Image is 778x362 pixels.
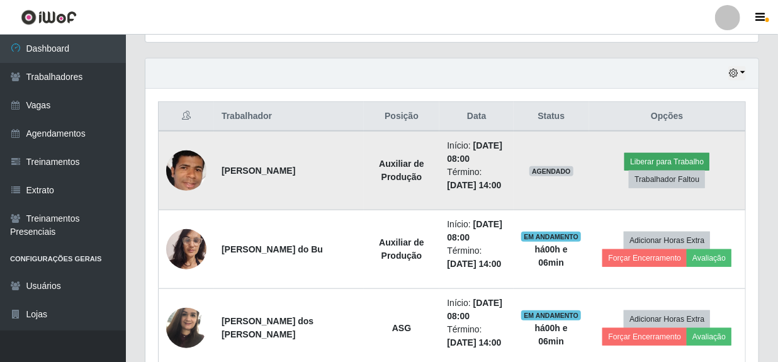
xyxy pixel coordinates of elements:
[447,166,506,192] li: Término:
[379,159,424,182] strong: Auxiliar de Produção
[535,323,568,346] strong: há 00 h e 06 min
[624,310,710,328] button: Adicionar Horas Extra
[166,222,206,276] img: 1739920078548.jpeg
[439,102,514,132] th: Data
[687,328,731,346] button: Avaliação
[447,140,502,164] time: [DATE] 08:00
[364,102,440,132] th: Posição
[447,219,502,242] time: [DATE] 08:00
[166,301,206,354] img: 1748573558798.jpeg
[624,232,710,249] button: Adicionar Horas Extra
[521,310,581,320] span: EM ANDAMENTO
[447,139,506,166] li: Início:
[21,9,77,25] img: CoreUI Logo
[589,102,746,132] th: Opções
[447,259,501,269] time: [DATE] 14:00
[514,102,589,132] th: Status
[447,218,506,244] li: Início:
[379,237,424,261] strong: Auxiliar de Produção
[222,316,313,339] strong: [PERSON_NAME] dos [PERSON_NAME]
[521,232,581,242] span: EM ANDAMENTO
[602,249,687,267] button: Forçar Encerramento
[535,244,568,268] strong: há 00 h e 06 min
[222,244,323,254] strong: [PERSON_NAME] do Bu
[447,298,502,321] time: [DATE] 08:00
[447,244,506,271] li: Término:
[624,153,709,171] button: Liberar para Trabalho
[214,102,364,132] th: Trabalhador
[392,323,411,333] strong: ASG
[447,180,501,190] time: [DATE] 14:00
[166,142,206,200] img: 1709861924003.jpeg
[687,249,731,267] button: Avaliação
[447,297,506,323] li: Início:
[629,171,705,188] button: Trabalhador Faltou
[529,166,573,176] span: AGENDADO
[447,337,501,348] time: [DATE] 14:00
[447,323,506,349] li: Término:
[222,166,295,176] strong: [PERSON_NAME]
[602,328,687,346] button: Forçar Encerramento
